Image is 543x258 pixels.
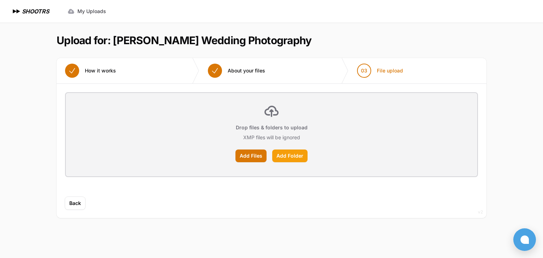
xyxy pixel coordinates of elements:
[63,5,110,18] a: My Uploads
[377,67,403,74] span: File upload
[85,67,116,74] span: How it works
[478,208,483,216] div: v2
[69,200,81,207] span: Back
[235,149,267,162] label: Add Files
[361,67,367,74] span: 03
[272,149,308,162] label: Add Folder
[243,134,300,141] p: XMP files will be ignored
[77,8,106,15] span: My Uploads
[349,58,411,83] button: 03 File upload
[57,58,124,83] button: How it works
[57,34,311,47] h1: Upload for: [PERSON_NAME] Wedding Photography
[11,7,22,16] img: SHOOTRS
[11,7,49,16] a: SHOOTRS SHOOTRS
[65,197,85,210] button: Back
[513,228,536,251] button: Open chat window
[228,67,265,74] span: About your files
[22,7,49,16] h1: SHOOTRS
[199,58,274,83] button: About your files
[236,124,308,131] p: Drop files & folders to upload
